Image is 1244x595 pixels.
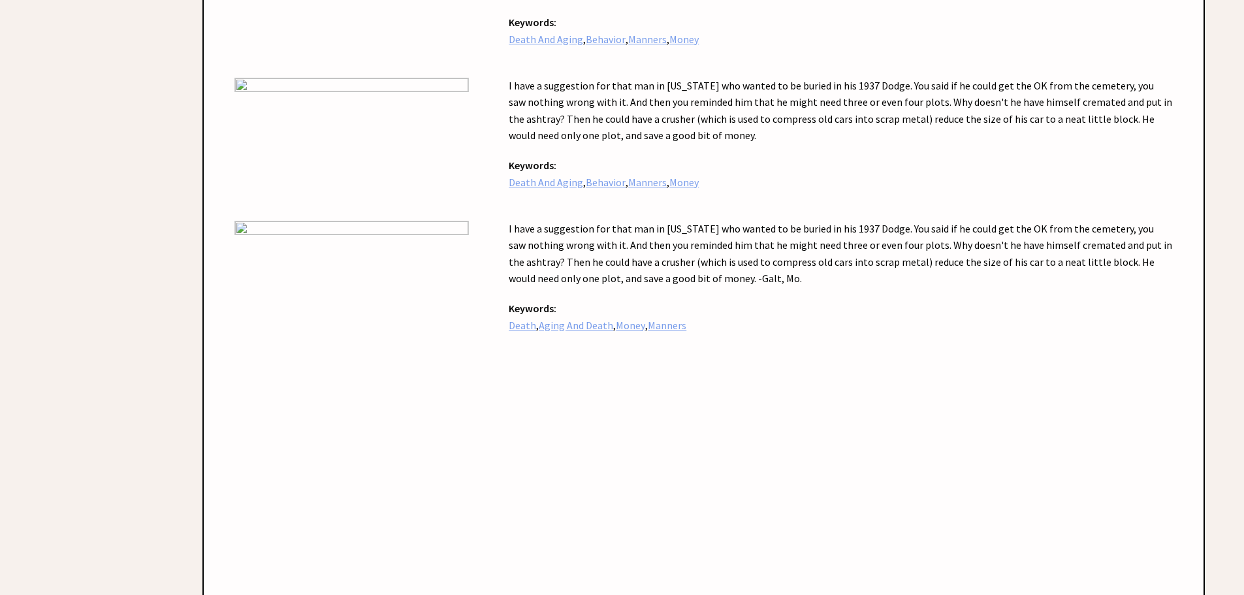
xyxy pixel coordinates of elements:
[509,16,556,29] strong: Keywords:
[509,317,1173,334] div: , , ,
[509,159,556,172] strong: Keywords:
[628,176,667,189] a: Manners
[509,302,556,315] strong: Keywords:
[616,319,645,332] a: Money
[312,364,1096,547] iframe: Advertisement
[509,33,583,46] a: Death And Aging
[509,222,1172,298] a: I have a suggestion for that man in [US_STATE] who wanted to be buried in his 1937 Dodge. You sai...
[234,78,469,92] img: death%20and%20aging.jpg
[628,33,667,46] a: Manners
[509,79,1172,155] a: I have a suggestion for that man in [US_STATE] who wanted to be buried in his 1937 Dodge. You sai...
[669,176,699,189] a: Money
[234,221,469,235] img: death.jpg
[586,33,626,46] a: Behavior
[509,176,583,189] a: Death And Aging
[509,31,1173,48] div: , , ,
[648,319,686,332] a: Manners
[509,174,1173,191] div: , , ,
[669,33,699,46] a: Money
[539,319,613,332] a: Aging And Death
[509,319,536,332] a: Death
[586,176,626,189] a: Behavior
